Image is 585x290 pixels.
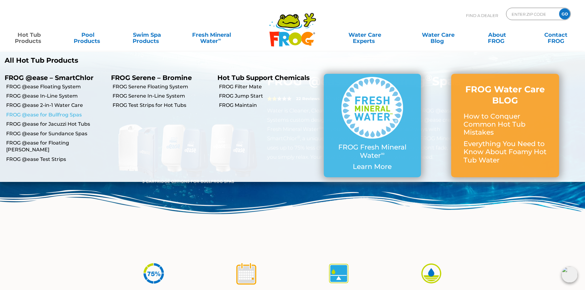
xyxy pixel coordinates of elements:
[6,156,106,163] a: FROG @ease Test Strips
[6,111,106,118] a: FROG @ease for Bullfrog Spas
[381,150,385,157] sup: ∞
[415,29,461,41] a: Water CareBlog
[6,29,52,41] a: Hot TubProducts
[559,8,570,19] input: GO
[463,112,547,137] p: How to Conquer Common Hot Tub Mistakes
[562,267,578,283] img: openIcon
[533,29,579,41] a: ContactFROG
[219,83,319,90] a: FROG Filter Mate
[183,29,240,41] a: Fresh MineralWater∞
[142,262,165,285] img: icon-atease-75percent-less
[420,262,443,285] img: icon-atease-easy-on
[113,93,213,99] a: FROG Serene In-Line System
[65,29,111,41] a: PoolProducts
[5,57,288,65] a: All Hot Tub Products
[474,29,520,41] a: AboutFROG
[6,121,106,128] a: FROG @ease for Jacuzzi Hot Tubs
[463,84,547,167] a: FROG Water Care BLOG How to Conquer Common Hot Tub Mistakes Everything You Need to Know About Foa...
[6,83,106,90] a: FROG @ease Floating System
[336,163,409,171] p: Learn More
[5,74,102,82] p: FROG @ease – SmartChlor
[111,74,208,82] p: FROG Serene – Bromine
[6,93,106,99] a: FROG @ease In-Line System
[511,10,553,19] input: Zip Code Form
[235,262,258,285] img: icon-atease-shock-once
[336,77,409,174] a: FROG Fresh Mineral Water∞ Learn More
[219,93,319,99] a: FROG Jump Start
[219,102,319,109] a: FROG Maintain
[6,102,106,109] a: FROG @ease 2-in-1 Water Care
[328,29,402,41] a: Water CareExperts
[6,130,106,137] a: FROG @ease for Sundance Spas
[217,74,315,82] p: Hot Tub Support Chemicals
[466,8,498,23] p: Find A Dealer
[6,140,106,153] a: FROG @ease for Floating [PERSON_NAME]
[113,83,213,90] a: FROG Serene Floating System
[327,262,350,285] img: icon-atease-self-regulates
[336,143,409,160] p: FROG Fresh Mineral Water
[218,37,221,42] sup: ∞
[463,84,547,106] h3: FROG Water Care BLOG
[124,29,170,41] a: Swim SpaProducts
[113,102,213,109] a: FROG Test Strips for Hot Tubs
[463,140,547,164] p: Everything You Need to Know About Foamy Hot Tub Water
